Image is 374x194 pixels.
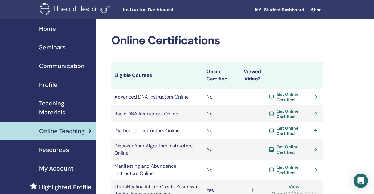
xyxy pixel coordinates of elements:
[39,127,85,136] span: Online Teaching
[203,89,236,105] td: No
[39,99,91,117] span: Teaching Materials
[39,145,69,154] span: Resources
[203,122,236,139] td: No
[277,108,311,119] span: Get Online Certified
[111,34,323,48] h2: Online Certifications
[269,92,320,102] a: Get Online Certified
[111,89,203,105] td: Advanced DNA Instructors Online
[39,183,91,192] span: Highlighted Profile
[111,160,203,180] td: Manifesting and Abundance Instructors Online
[111,62,203,89] th: Eligible Courses
[203,160,236,180] td: No
[203,139,236,160] td: No
[269,108,320,119] a: Get Online Certified
[203,62,236,89] th: Online Certified
[277,164,311,175] span: Get Online Certified
[111,122,203,139] td: Dig Deeper Instructors Online
[111,105,203,122] td: Basic DNA Instructors Online
[39,43,66,52] span: Seminars
[39,164,73,173] span: My Account
[277,92,311,102] span: Get Online Certified
[40,3,112,17] img: logo.png
[269,125,320,136] a: Get Online Certified
[255,7,262,12] img: graduation-cap-white.svg
[269,164,320,175] a: Get Online Certified
[122,7,213,13] span: Instructor Dashboard
[39,80,57,89] span: Profile
[250,4,309,15] a: Student Dashboard
[269,144,320,155] a: Get Online Certified
[111,139,203,160] td: Discover Your Algorithm Instructors Online
[39,61,85,70] span: Communication
[39,24,56,33] span: Home
[203,105,236,122] td: No
[236,62,266,89] th: Viewed Video?
[277,144,311,155] span: Get Online Certified
[354,174,368,188] div: Open Intercom Messenger
[277,125,311,136] span: Get Online Certified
